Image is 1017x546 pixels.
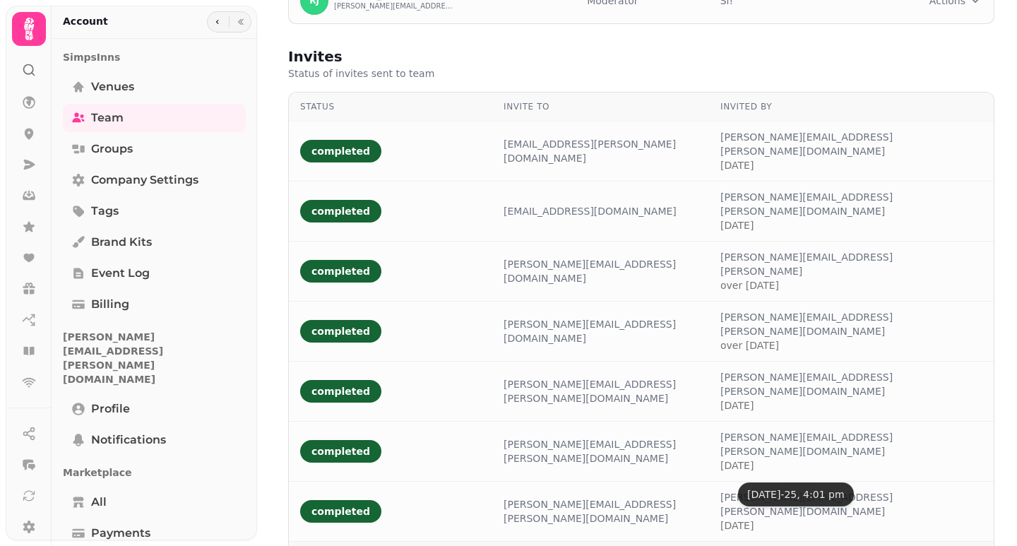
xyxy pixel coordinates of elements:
span: [PERSON_NAME][EMAIL_ADDRESS][PERSON_NAME][DOMAIN_NAME] [720,370,915,398]
p: completed [311,324,370,338]
span: Company settings [91,172,198,189]
div: [EMAIL_ADDRESS][PERSON_NAME][DOMAIN_NAME] [504,137,698,165]
div: Invited by [720,101,915,112]
div: [PERSON_NAME][EMAIL_ADDRESS][PERSON_NAME][DOMAIN_NAME] [504,377,698,405]
a: Tags [63,197,246,225]
a: over [DATE] [720,338,915,352]
p: completed [311,384,370,398]
div: Status [300,101,481,112]
div: [PERSON_NAME][EMAIL_ADDRESS][PERSON_NAME][DOMAIN_NAME] [504,497,698,526]
a: Notifications [63,426,246,454]
p: [PERSON_NAME][EMAIL_ADDRESS][PERSON_NAME][DOMAIN_NAME] [63,324,246,392]
span: Billing [91,296,129,313]
a: Brand Kits [63,228,246,256]
span: Notifications [91,432,166,449]
p: completed [311,264,370,278]
div: [DATE]-25, 4:01 pm [738,482,854,506]
span: Event log [91,265,150,282]
span: Brand Kits [91,234,152,251]
a: [DATE] [720,218,915,232]
a: Profile [63,395,246,423]
a: Groups [63,135,246,163]
p: completed [311,504,370,518]
div: [PERSON_NAME][EMAIL_ADDRESS][PERSON_NAME][DOMAIN_NAME] [504,437,698,465]
div: [EMAIL_ADDRESS][DOMAIN_NAME] [504,204,698,218]
span: Profile [91,400,130,417]
h2: Invites [288,47,559,66]
a: All [63,488,246,516]
a: [DATE] [720,518,915,533]
a: [DATE] [720,158,915,172]
a: over [DATE] [720,278,915,292]
span: Groups [91,141,133,158]
p: SimpsInns [63,44,246,70]
p: Marketplace [63,460,246,485]
span: [PERSON_NAME][EMAIL_ADDRESS][PERSON_NAME][DOMAIN_NAME] [720,430,915,458]
span: [PERSON_NAME][EMAIL_ADDRESS][PERSON_NAME][DOMAIN_NAME] [720,130,915,158]
a: Team [63,104,246,132]
a: [DATE] [720,398,915,413]
span: Tags [91,203,119,220]
div: [PERSON_NAME][EMAIL_ADDRESS][DOMAIN_NAME] [504,317,698,345]
span: All [91,494,107,511]
a: Event log [63,259,246,287]
span: [PERSON_NAME][EMAIL_ADDRESS][PERSON_NAME][DOMAIN_NAME] [720,490,915,518]
span: [PERSON_NAME][EMAIL_ADDRESS][PERSON_NAME][DOMAIN_NAME] [720,190,915,218]
span: Venues [91,78,134,95]
p: completed [311,444,370,458]
div: Invite to [504,101,698,112]
a: Billing [63,290,246,319]
a: [DATE] [720,458,915,473]
div: [PERSON_NAME][EMAIL_ADDRESS][DOMAIN_NAME] [504,257,698,285]
a: Company settings [63,166,246,194]
button: [PERSON_NAME][EMAIL_ADDRESS][PERSON_NAME][DOMAIN_NAME] [334,1,454,12]
p: completed [311,144,370,158]
span: [PERSON_NAME][EMAIL_ADDRESS][PERSON_NAME] [720,250,915,278]
span: Team [91,109,124,126]
h2: Account [63,14,108,28]
p: completed [311,204,370,218]
p: Status of invites sent to team [288,66,650,81]
a: Venues [63,73,246,101]
span: Payments [91,525,150,542]
span: [PERSON_NAME][EMAIL_ADDRESS][PERSON_NAME][DOMAIN_NAME] [720,310,915,338]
